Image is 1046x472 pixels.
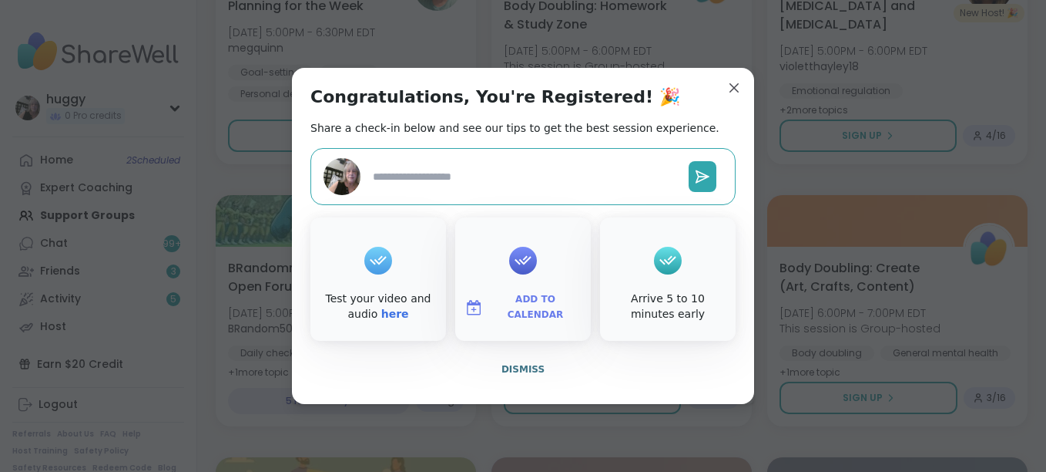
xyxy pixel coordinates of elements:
h1: Congratulations, You're Registered! 🎉 [310,86,680,108]
img: ShareWell Logomark [464,298,483,317]
button: Add to Calendar [458,292,588,324]
div: Arrive 5 to 10 minutes early [603,292,733,322]
span: Add to Calendar [489,292,582,322]
div: Test your video and audio [313,292,443,322]
button: Dismiss [310,353,736,386]
span: Dismiss [501,364,545,375]
a: here [381,308,409,320]
h2: Share a check-in below and see our tips to get the best session experience. [310,120,719,136]
img: huggy [324,158,360,195]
